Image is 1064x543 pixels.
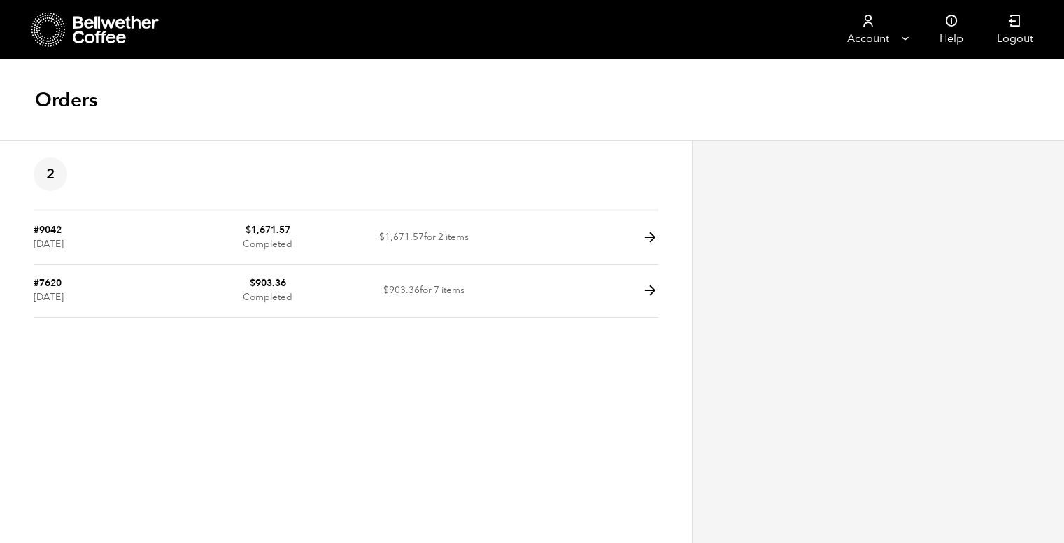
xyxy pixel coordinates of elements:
[35,87,97,113] h1: Orders
[250,276,286,290] bdi: 903.36
[250,276,255,290] span: $
[383,283,389,297] span: $
[34,237,64,251] time: [DATE]
[34,157,67,191] span: 2
[34,223,62,237] a: #9042
[383,283,420,297] span: 903.36
[379,230,424,244] span: 1,671.57
[34,290,64,304] time: [DATE]
[246,223,290,237] bdi: 1,671.57
[246,223,251,237] span: $
[190,211,346,265] td: Completed
[379,230,385,244] span: $
[346,211,502,265] td: for 2 items
[34,276,62,290] a: #7620
[346,265,502,318] td: for 7 items
[190,265,346,318] td: Completed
